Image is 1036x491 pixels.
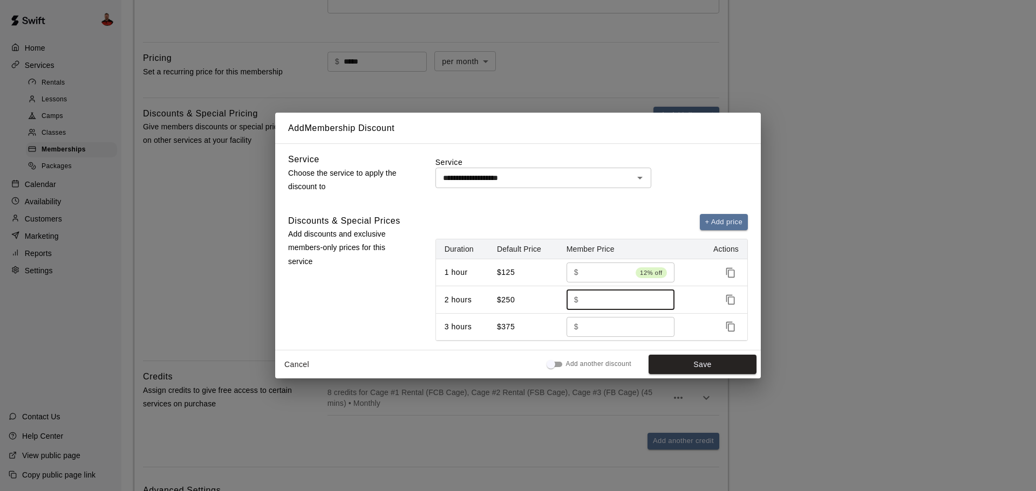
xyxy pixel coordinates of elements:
p: $250 [497,294,549,306]
button: Duplicate price [723,319,739,335]
label: Service [435,157,748,168]
p: Choose the service to apply the discount to [288,167,408,193]
th: Default Price [488,239,558,259]
button: Duplicate price [723,292,739,308]
p: $ [574,321,578,333]
p: $125 [497,267,549,278]
th: Actions [699,239,747,259]
th: Duration [436,239,488,259]
h6: Service [288,153,319,167]
h6: Discounts & Special Prices [288,214,400,228]
span: Add another discount [566,359,631,370]
p: 1 hour [445,267,480,278]
p: 2 hours [445,294,480,306]
button: Duplicate price [723,265,739,281]
th: Member Price [558,239,699,259]
button: + Add price [700,214,748,231]
p: Add discounts and exclusive members-only prices for this service [288,227,408,268]
p: $ [574,294,578,306]
span: 12% off [636,267,667,278]
button: Cancel [280,355,314,375]
h2: Add Membership Discount [275,113,761,144]
p: $375 [497,321,549,333]
button: Save [649,355,756,375]
p: $ [574,267,578,278]
button: Open [632,170,647,185]
p: 3 hours [445,321,480,333]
